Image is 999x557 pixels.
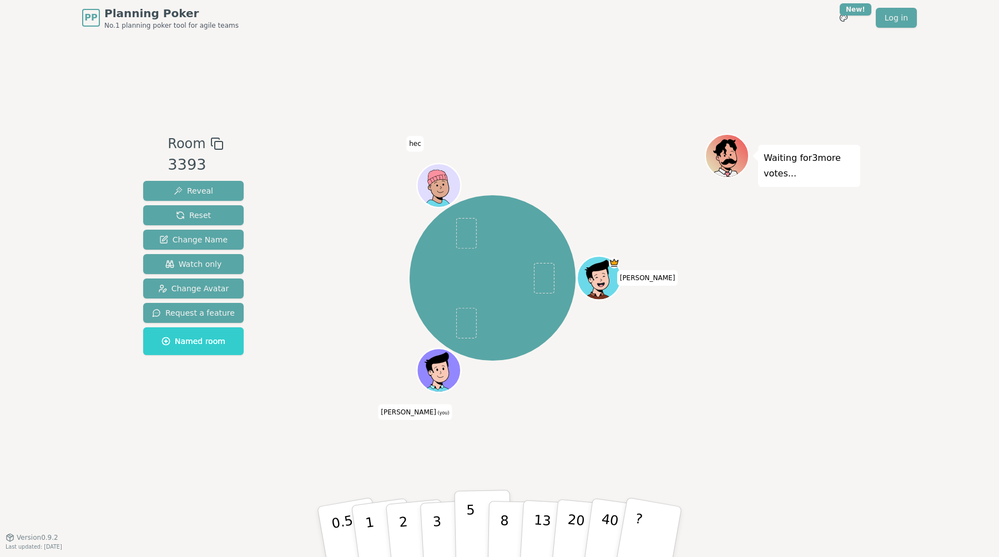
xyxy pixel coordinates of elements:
[104,21,239,30] span: No.1 planning poker tool for agile teams
[143,230,244,250] button: Change Name
[158,283,229,294] span: Change Avatar
[143,205,244,225] button: Reset
[162,336,225,347] span: Named room
[159,234,228,245] span: Change Name
[143,327,244,355] button: Named room
[168,134,205,154] span: Room
[840,3,871,16] div: New!
[876,8,917,28] a: Log in
[418,350,460,391] button: Click to change your avatar
[176,210,211,221] span: Reset
[104,6,239,21] span: Planning Poker
[152,307,235,318] span: Request a feature
[143,278,244,298] button: Change Avatar
[378,404,452,420] span: Click to change your name
[406,136,424,151] span: Click to change your name
[82,6,239,30] a: PPPlanning PokerNo.1 planning poker tool for agile teams
[17,533,58,542] span: Version 0.9.2
[6,544,62,550] span: Last updated: [DATE]
[84,11,97,24] span: PP
[764,150,855,181] p: Waiting for 3 more votes...
[617,270,678,286] span: Click to change your name
[834,8,854,28] button: New!
[609,257,620,269] span: Edgar is the host
[168,154,223,176] div: 3393
[436,411,450,416] span: (you)
[165,259,222,270] span: Watch only
[143,303,244,323] button: Request a feature
[143,181,244,201] button: Reveal
[174,185,213,196] span: Reveal
[6,533,58,542] button: Version0.9.2
[143,254,244,274] button: Watch only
